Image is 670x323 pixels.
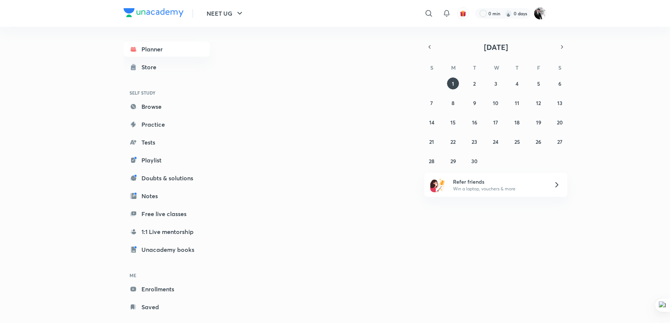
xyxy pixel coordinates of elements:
[426,97,438,109] button: September 7, 2025
[533,77,545,89] button: September 5, 2025
[124,60,210,75] a: Store
[516,80,519,87] abbr: September 4, 2025
[558,64,561,71] abbr: Saturday
[469,77,481,89] button: September 2, 2025
[435,42,557,52] button: [DATE]
[457,7,469,19] button: avatar
[516,64,519,71] abbr: Thursday
[429,138,434,145] abbr: September 21, 2025
[534,7,546,20] img: Nagesh M
[473,64,476,71] abbr: Tuesday
[537,64,540,71] abbr: Friday
[124,8,184,19] a: Company Logo
[493,119,498,126] abbr: September 17, 2025
[426,116,438,128] button: September 14, 2025
[511,136,523,148] button: September 25, 2025
[451,64,456,71] abbr: Monday
[515,99,519,107] abbr: September 11, 2025
[533,136,545,148] button: September 26, 2025
[124,282,210,297] a: Enrollments
[426,136,438,148] button: September 21, 2025
[202,6,249,21] button: NEET UG
[124,242,210,257] a: Unacademy books
[554,77,566,89] button: September 6, 2025
[493,99,498,107] abbr: September 10, 2025
[514,138,520,145] abbr: September 25, 2025
[469,97,481,109] button: September 9, 2025
[450,158,456,165] abbr: September 29, 2025
[124,135,210,150] a: Tests
[141,63,161,72] div: Store
[447,77,459,89] button: September 1, 2025
[460,10,466,17] img: avatar
[472,138,477,145] abbr: September 23, 2025
[430,177,445,192] img: referral
[430,99,433,107] abbr: September 7, 2025
[554,136,566,148] button: September 27, 2025
[557,99,562,107] abbr: September 13, 2025
[536,99,541,107] abbr: September 12, 2025
[514,119,520,126] abbr: September 18, 2025
[124,171,210,186] a: Doubts & solutions
[473,80,476,87] abbr: September 2, 2025
[124,189,210,203] a: Notes
[124,300,210,314] a: Saved
[494,80,497,87] abbr: September 3, 2025
[471,158,478,165] abbr: September 30, 2025
[124,8,184,17] img: Company Logo
[511,77,523,89] button: September 4, 2025
[537,80,540,87] abbr: September 5, 2025
[490,97,502,109] button: September 10, 2025
[557,119,563,126] abbr: September 20, 2025
[554,97,566,109] button: September 13, 2025
[536,138,541,145] abbr: September 26, 2025
[429,158,434,165] abbr: September 28, 2025
[124,153,210,168] a: Playlist
[494,64,499,71] abbr: Wednesday
[490,77,502,89] button: September 3, 2025
[124,269,210,282] h6: ME
[557,138,562,145] abbr: September 27, 2025
[469,155,481,167] button: September 30, 2025
[558,80,561,87] abbr: September 6, 2025
[447,116,459,128] button: September 15, 2025
[447,136,459,148] button: September 22, 2025
[469,116,481,128] button: September 16, 2025
[452,99,454,107] abbr: September 8, 2025
[490,136,502,148] button: September 24, 2025
[124,206,210,221] a: Free live classes
[511,116,523,128] button: September 18, 2025
[124,42,210,57] a: Planner
[484,42,508,52] span: [DATE]
[124,224,210,239] a: 1:1 Live mentorship
[447,155,459,167] button: September 29, 2025
[447,97,459,109] button: September 8, 2025
[426,155,438,167] button: September 28, 2025
[473,99,476,107] abbr: September 9, 2025
[453,186,545,192] p: Win a laptop, vouchers & more
[453,178,545,186] h6: Refer friends
[124,86,210,99] h6: SELF STUDY
[124,117,210,132] a: Practice
[505,10,512,17] img: streak
[469,136,481,148] button: September 23, 2025
[450,119,456,126] abbr: September 15, 2025
[490,116,502,128] button: September 17, 2025
[533,116,545,128] button: September 19, 2025
[430,64,433,71] abbr: Sunday
[124,99,210,114] a: Browse
[452,80,454,87] abbr: September 1, 2025
[493,138,498,145] abbr: September 24, 2025
[472,119,477,126] abbr: September 16, 2025
[429,119,434,126] abbr: September 14, 2025
[511,97,523,109] button: September 11, 2025
[536,119,541,126] abbr: September 19, 2025
[450,138,456,145] abbr: September 22, 2025
[554,116,566,128] button: September 20, 2025
[533,97,545,109] button: September 12, 2025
